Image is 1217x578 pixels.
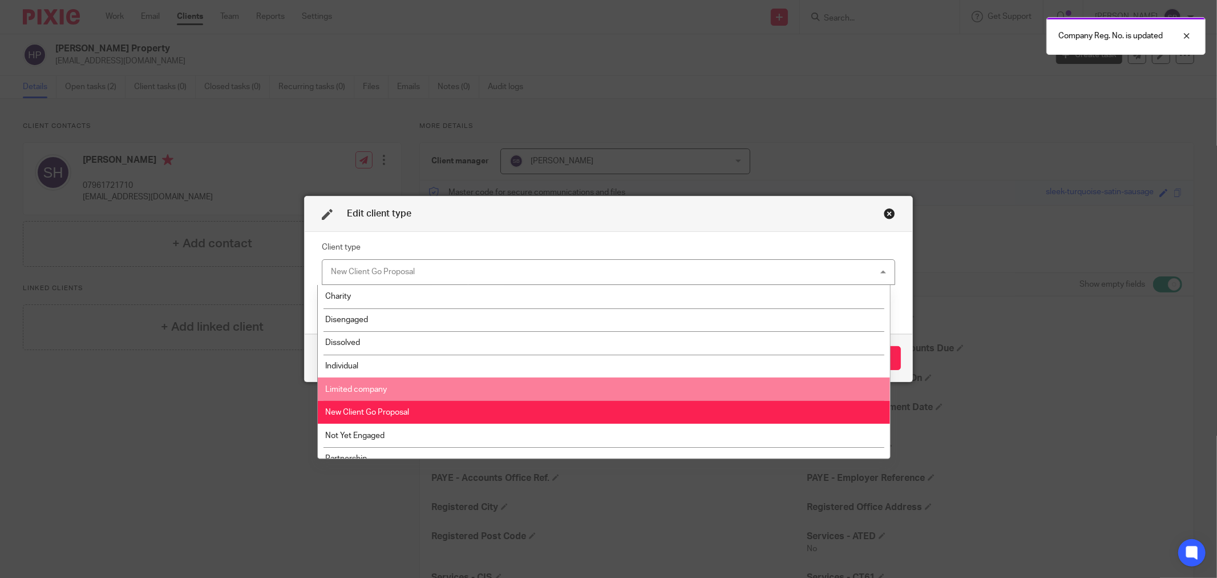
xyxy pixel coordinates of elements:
[325,386,387,394] span: Limited company
[347,209,411,218] span: Edit client type
[331,268,415,276] div: New Client Go Proposal
[325,455,367,463] span: Partnership
[325,292,351,300] span: Charity
[325,316,368,324] span: Disengaged
[325,339,360,347] span: Dissolved
[325,362,358,370] span: Individual
[322,242,361,253] label: Client type
[325,432,385,440] span: Not Yet Engaged
[1058,30,1163,42] p: Company Reg. No. is updated
[884,208,895,219] div: Close this dialog window
[325,408,409,416] span: New Client Go Proposal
